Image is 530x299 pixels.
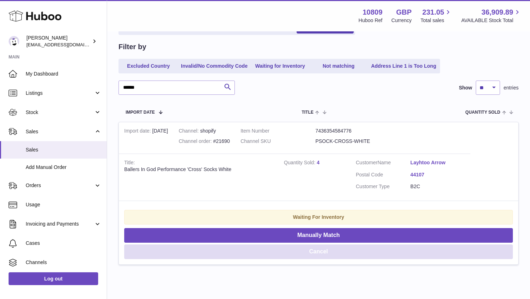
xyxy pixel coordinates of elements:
[420,17,452,24] span: Total sales
[359,17,383,24] div: Huboo Ref
[179,138,213,146] strong: Channel order
[26,128,94,135] span: Sales
[241,138,316,145] dt: Channel SKU
[124,166,273,173] div: Ballers In God Performance 'Cross' Socks White
[179,128,200,135] strong: Channel
[356,183,410,190] dt: Customer Type
[396,7,412,17] strong: GBP
[178,60,250,72] a: Invalid/No Commodity Code
[120,60,177,72] a: Excluded Country
[410,171,465,178] a: 44107
[9,36,19,47] img: shop@ballersingod.com
[9,272,98,285] a: Log out
[504,84,519,91] span: entries
[461,7,521,24] a: 36,909.89 AVAILABLE Stock Total
[459,84,472,91] label: Show
[26,71,101,77] span: My Dashboard
[26,182,94,189] span: Orders
[26,146,101,153] span: Sales
[316,138,390,145] dd: PSOCK-CROSS-WHITE
[241,128,316,134] dt: Item Number
[124,160,135,167] strong: Title
[119,122,173,154] td: [DATE]
[481,7,513,17] span: 36,909.89
[26,35,91,48] div: [PERSON_NAME]
[26,259,101,266] span: Channels
[26,109,94,116] span: Stock
[356,159,410,168] dt: Name
[293,214,344,220] strong: Waiting For Inventory
[179,128,230,134] div: shopify
[356,160,378,165] span: Customer
[284,160,317,167] strong: Quantity Sold
[26,240,101,247] span: Cases
[356,171,410,180] dt: Postal Code
[252,60,309,72] a: Waiting for Inventory
[302,110,313,115] span: Title
[420,7,452,24] a: 231.05 Total sales
[317,160,319,165] a: 4
[26,42,105,47] span: [EMAIL_ADDRESS][DOMAIN_NAME]
[369,60,439,72] a: Address Line 1 is Too Long
[26,90,94,97] span: Listings
[363,7,383,17] strong: 10809
[26,164,101,171] span: Add Manual Order
[461,17,521,24] span: AVAILABLE Stock Total
[422,7,444,17] span: 231.05
[118,42,146,52] h2: Filter by
[26,201,101,208] span: Usage
[316,128,390,134] dd: 7436354584776
[392,17,412,24] div: Currency
[124,228,513,243] button: Manually Match
[126,110,155,115] span: Import date
[410,183,465,190] dd: B2C
[124,128,152,135] strong: Import date
[179,138,230,145] div: #21690
[465,110,500,115] span: Quantity Sold
[26,221,94,227] span: Invoicing and Payments
[124,244,513,259] button: Cancel
[410,159,465,166] a: Layhtoo Arrow
[310,60,367,72] a: Not matching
